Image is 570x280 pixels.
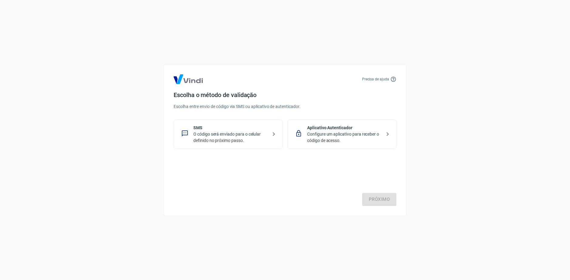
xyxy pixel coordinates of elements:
[193,131,268,144] p: O código será enviado para o celular definido no próximo passo.
[174,120,283,149] div: SMSO código será enviado para o celular definido no próximo passo.
[307,125,382,131] p: Aplicativo Autenticador
[174,91,396,99] h4: Escolha o método de validação
[307,131,382,144] p: Configure um aplicativo para receber o código de acesso.
[193,125,268,131] p: SMS
[174,74,203,84] img: Logo Vind
[174,103,396,110] p: Escolha entre envio de código via SMS ou aplicativo de autenticador.
[362,76,389,82] p: Precisa de ajuda
[287,120,396,149] div: Aplicativo AutenticadorConfigure um aplicativo para receber o código de acesso.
